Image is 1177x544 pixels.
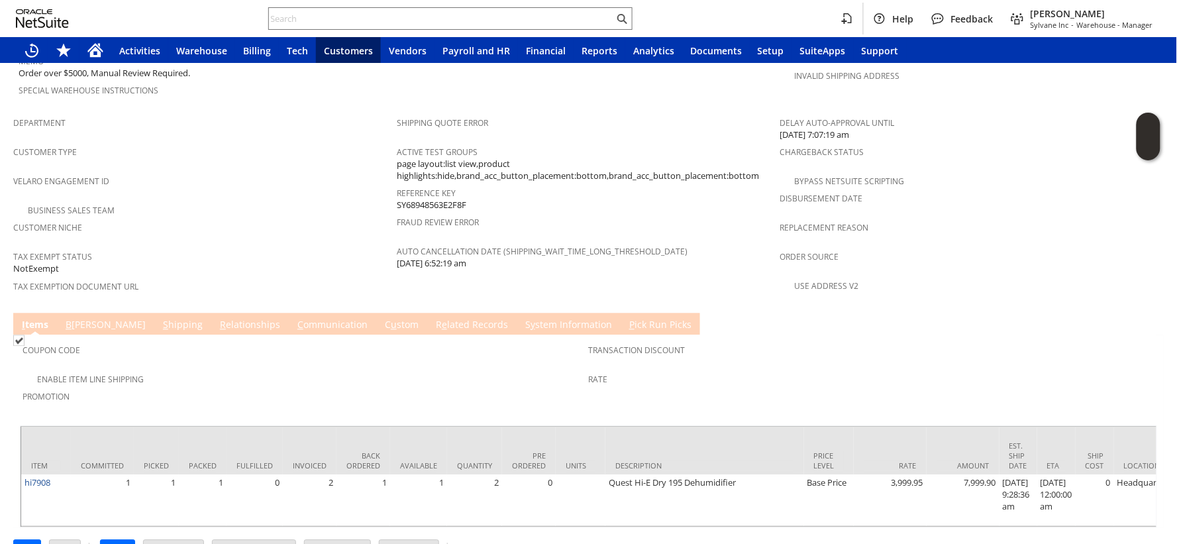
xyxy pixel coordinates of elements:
[951,13,994,25] span: Feedback
[1009,441,1027,471] div: Est. Ship Date
[144,461,169,471] div: Picked
[792,37,854,64] a: SuiteApps
[780,129,850,142] span: [DATE] 7:07:19 am
[795,281,859,292] a: Use Address V2
[854,37,907,64] a: Support
[293,461,327,471] div: Invoiced
[1077,20,1153,30] span: Warehouse - Manager
[780,193,863,205] a: Disbursement Date
[382,319,422,333] a: Custom
[189,461,217,471] div: Packed
[25,477,50,489] a: hi7908
[582,44,617,57] span: Reports
[854,475,927,527] td: 3,999.95
[66,319,72,331] span: B
[297,319,303,331] span: C
[893,13,914,25] span: Help
[397,118,488,129] a: Shipping Quote Error
[518,37,574,64] a: Financial
[294,319,371,333] a: Communication
[615,461,794,471] div: Description
[397,246,688,258] a: Auto Cancellation Date (shipping_wait_time_long_threshold_date)
[690,44,742,57] span: Documents
[1114,475,1176,527] td: Headquarters
[397,188,456,199] a: Reference Key
[531,319,535,331] span: y
[605,475,804,527] td: Quest Hi-E Dry 195 Dehumidifier
[1086,451,1104,471] div: Ship Cost
[795,71,900,82] a: Invalid Shipping Address
[1076,475,1114,527] td: 0
[626,319,695,333] a: Pick Run Picks
[442,319,447,331] span: e
[227,475,283,527] td: 0
[119,44,160,57] span: Activities
[526,44,566,57] span: Financial
[391,319,397,331] span: u
[390,475,447,527] td: 1
[81,461,124,471] div: Committed
[24,42,40,58] svg: Recent Records
[13,147,77,158] a: Customer Type
[397,147,478,158] a: Active Test Groups
[381,37,435,64] a: Vendors
[862,44,899,57] span: Support
[397,258,466,270] span: [DATE] 6:52:19 am
[13,252,92,263] a: Tax Exempt Status
[800,44,846,57] span: SuiteApps
[13,263,59,276] span: NotExempt
[87,42,103,58] svg: Home
[279,37,316,64] a: Tech
[13,282,138,293] a: Tax Exemption Document URL
[1140,316,1156,332] a: Unrolled view on
[400,461,437,471] div: Available
[22,319,25,331] span: I
[287,44,308,57] span: Tech
[780,147,864,158] a: Chargeback Status
[589,345,686,356] a: Transaction Discount
[780,223,869,234] a: Replacement reason
[23,392,70,403] a: Promotion
[629,319,635,331] span: P
[56,42,72,58] svg: Shortcuts
[220,319,226,331] span: R
[937,461,990,471] div: Amount
[435,37,518,64] a: Payroll and HR
[397,158,774,183] span: page layout:list view,product highlights:hide,brand_acc_button_placement:bottom,brand_acc_button_...
[397,199,466,212] span: SY68948563E2F8F
[795,176,905,188] a: Bypass NetSuite Scripting
[62,319,149,333] a: B[PERSON_NAME]
[1072,20,1074,30] span: -
[13,118,66,129] a: Department
[780,118,895,129] a: Delay Auto-Approval Until
[397,217,479,229] a: Fraud Review Error
[13,335,25,347] img: Checked
[457,461,492,471] div: Quantity
[324,44,373,57] span: Customers
[243,44,271,57] span: Billing
[134,475,179,527] td: 1
[502,475,556,527] td: 0
[13,223,82,234] a: Customer Niche
[1137,113,1160,160] iframe: Click here to launch Oracle Guided Learning Help Panel
[625,37,682,64] a: Analytics
[864,461,917,471] div: Rate
[217,319,283,333] a: Relationships
[336,475,390,527] td: 1
[433,319,511,333] a: Related Records
[179,475,227,527] td: 1
[19,85,158,97] a: Special Warehouse Instructions
[48,37,79,64] div: Shortcuts
[633,44,674,57] span: Analytics
[23,345,80,356] a: Coupon Code
[163,319,168,331] span: S
[1137,137,1160,161] span: Oracle Guided Learning Widget. To move around, please hold and drag
[566,461,595,471] div: Units
[750,37,792,64] a: Setup
[389,44,427,57] span: Vendors
[13,176,109,188] a: Velaro Engagement ID
[236,461,273,471] div: Fulfilled
[19,319,52,333] a: Items
[512,451,546,471] div: Pre Ordered
[176,44,227,57] span: Warehouse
